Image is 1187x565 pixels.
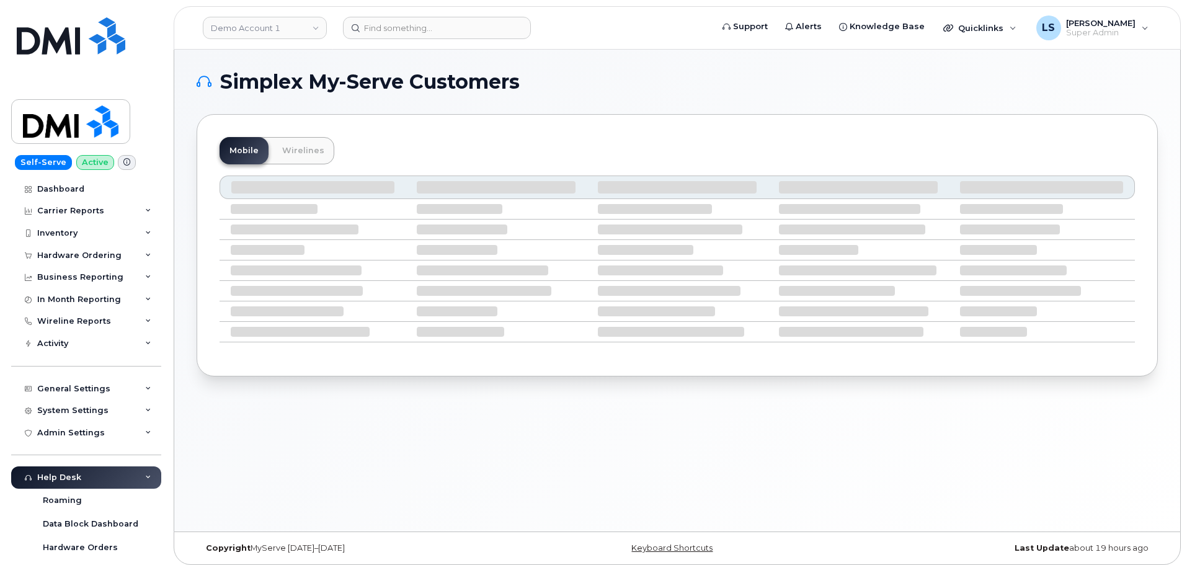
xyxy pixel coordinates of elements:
strong: Last Update [1015,543,1069,553]
span: Simplex My-Serve Customers [220,73,520,91]
a: Wirelines [272,137,334,164]
a: Mobile [220,137,269,164]
div: MyServe [DATE]–[DATE] [197,543,517,553]
strong: Copyright [206,543,251,553]
div: about 19 hours ago [837,543,1158,553]
a: Keyboard Shortcuts [631,543,713,553]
